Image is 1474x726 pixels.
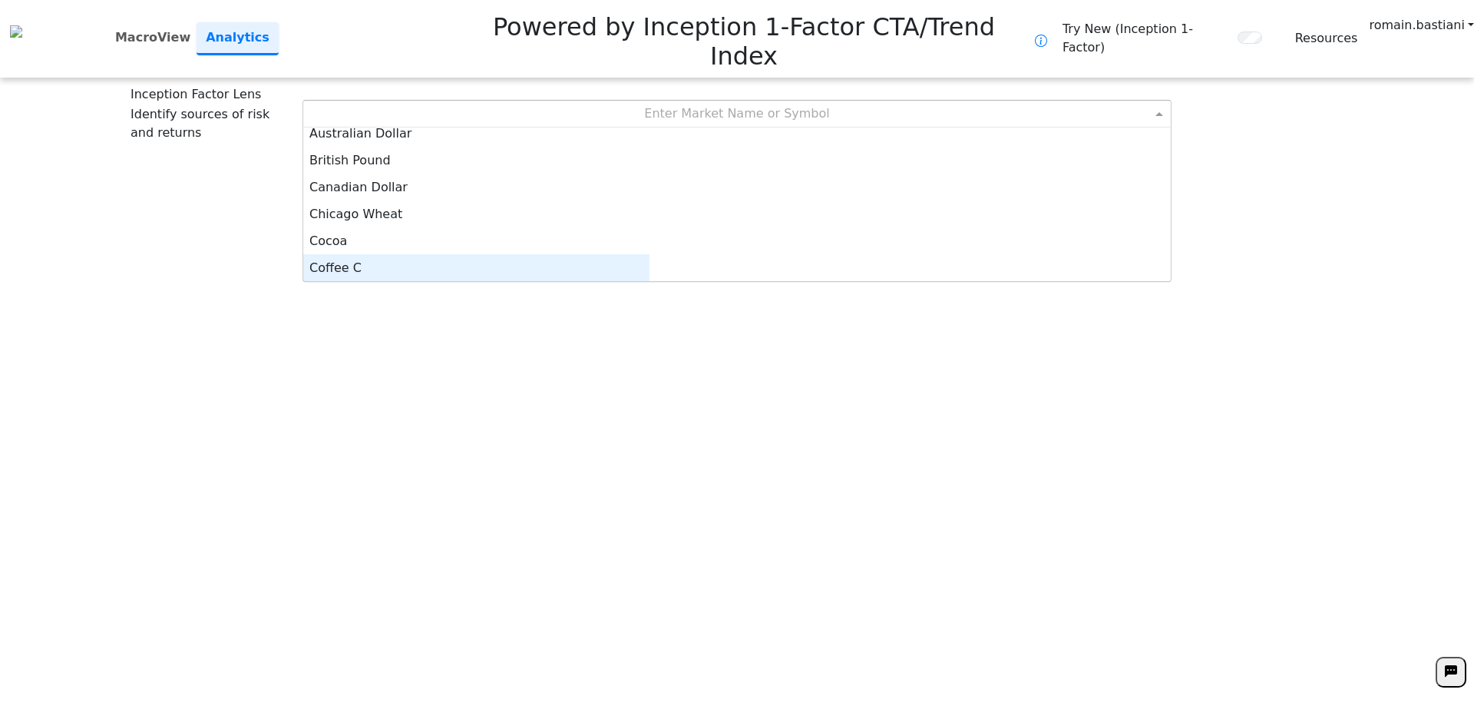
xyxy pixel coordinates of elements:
a: romain.bastiani [1369,16,1474,35]
h2: Powered by Inception 1-Factor CTA/Trend Index [453,6,1035,71]
span: Try New (Inception 1-Factor) [1063,20,1230,57]
div: British Pound [303,147,649,174]
div: grid [303,128,649,281]
a: Analytics [197,22,279,55]
a: MacroView [109,22,197,53]
a: Resources [1295,29,1358,48]
div: Australian Dollar [303,120,649,147]
div: Chicago Wheat [303,201,649,227]
img: logo%20black.png [10,25,22,38]
div: Cocoa [303,227,649,254]
div: Canadian Dollar [303,174,649,201]
div: Coffee C [303,254,649,281]
div: Enter Market Name or Symbol [303,101,1172,127]
span: Inception Factor Lens [131,85,261,104]
span: Identify sources of risk and returns [131,105,290,142]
